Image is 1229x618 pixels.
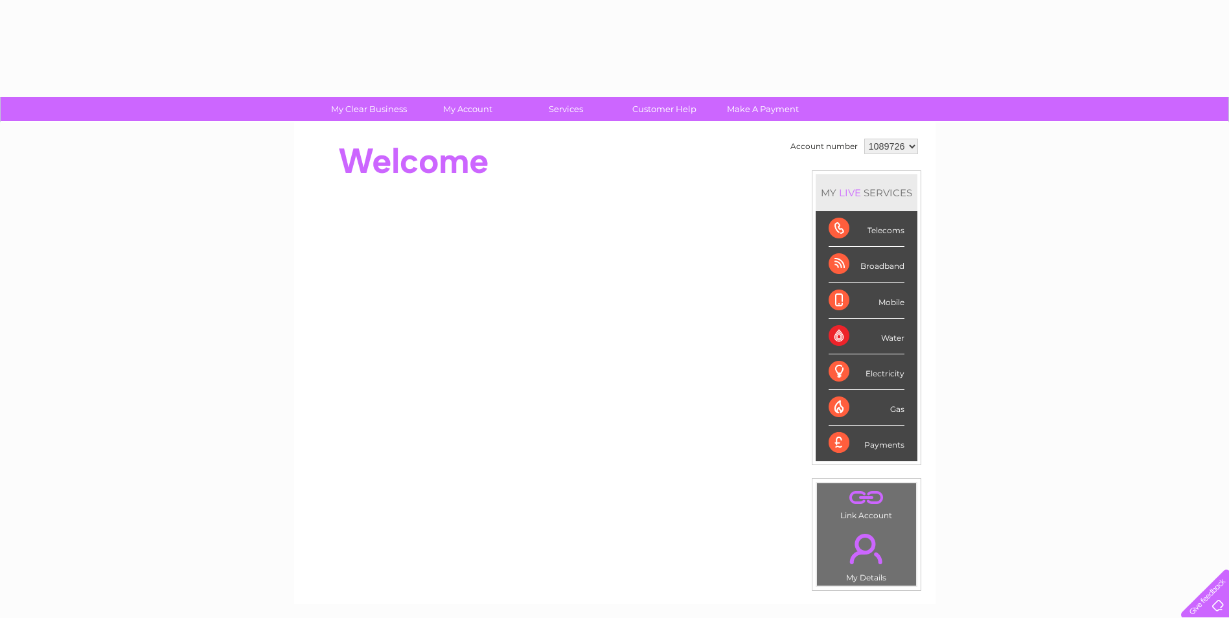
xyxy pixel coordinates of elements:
div: Mobile [829,283,904,319]
td: Account number [787,135,861,157]
a: Customer Help [611,97,718,121]
a: . [820,486,913,509]
a: My Account [414,97,521,121]
div: Water [829,319,904,354]
div: Gas [829,390,904,426]
a: Make A Payment [709,97,816,121]
div: Payments [829,426,904,461]
div: Telecoms [829,211,904,247]
a: My Clear Business [316,97,422,121]
td: Link Account [816,483,917,523]
div: LIVE [836,187,864,199]
a: Services [512,97,619,121]
div: Electricity [829,354,904,390]
div: Broadband [829,247,904,282]
div: MY SERVICES [816,174,917,211]
a: . [820,526,913,571]
td: My Details [816,523,917,586]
